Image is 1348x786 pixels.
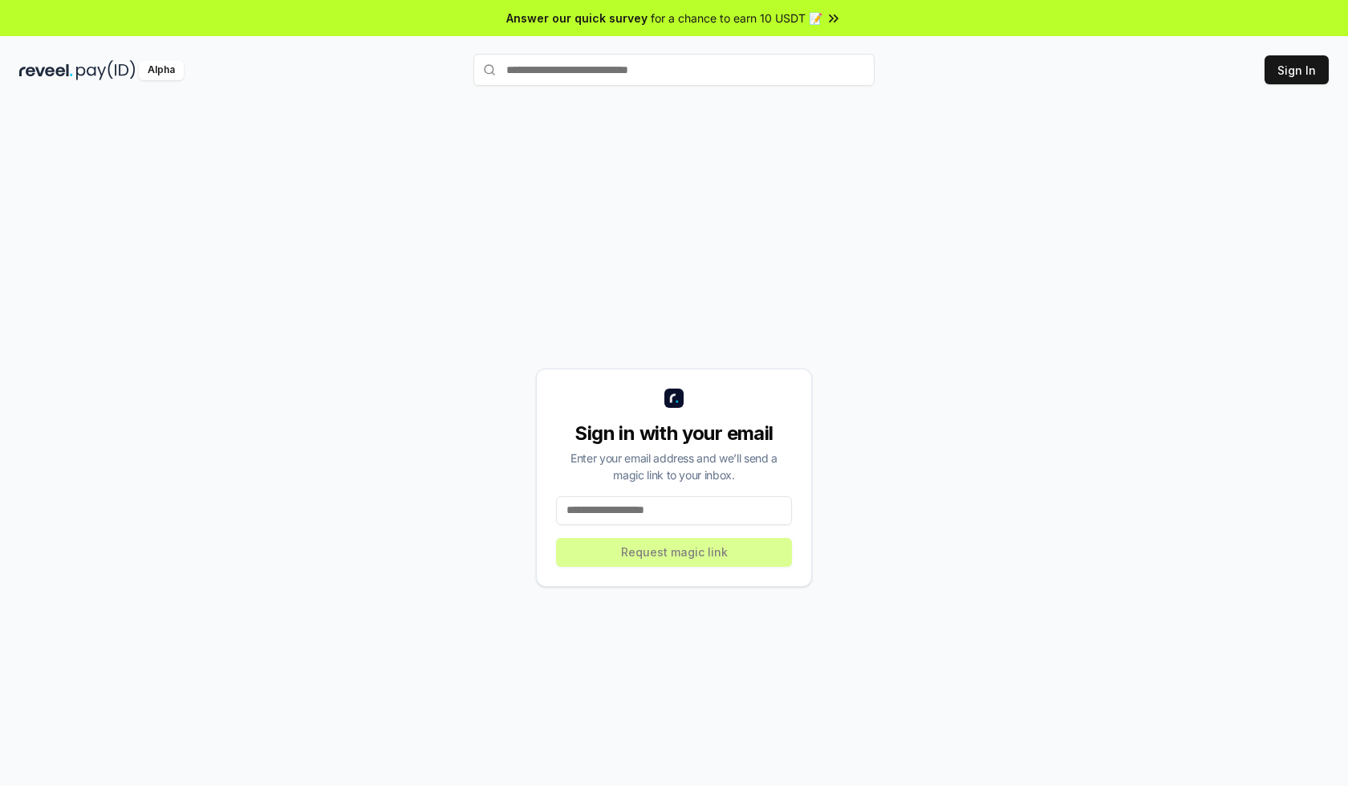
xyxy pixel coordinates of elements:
[506,10,648,26] span: Answer our quick survey
[76,60,136,80] img: pay_id
[556,450,792,483] div: Enter your email address and we’ll send a magic link to your inbox.
[556,421,792,446] div: Sign in with your email
[139,60,184,80] div: Alpha
[651,10,822,26] span: for a chance to earn 10 USDT 📝
[664,389,684,408] img: logo_small
[19,60,73,80] img: reveel_dark
[1265,55,1329,84] button: Sign In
